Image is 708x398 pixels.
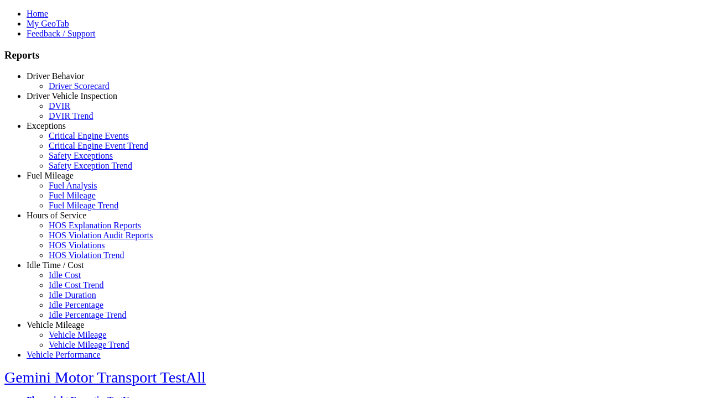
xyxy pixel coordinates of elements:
[27,320,84,329] a: Vehicle Mileage
[49,300,103,310] a: Idle Percentage
[49,231,153,240] a: HOS Violation Audit Reports
[49,161,132,170] a: Safety Exception Trend
[49,340,129,349] a: Vehicle Mileage Trend
[27,211,86,220] a: Hours of Service
[27,29,95,38] a: Feedback / Support
[49,270,81,280] a: Idle Cost
[49,151,113,160] a: Safety Exceptions
[49,240,105,250] a: HOS Violations
[49,280,104,290] a: Idle Cost Trend
[49,221,141,230] a: HOS Explanation Reports
[49,141,148,150] a: Critical Engine Event Trend
[49,181,97,190] a: Fuel Analysis
[4,49,704,61] h3: Reports
[27,9,48,18] a: Home
[27,260,84,270] a: Idle Time / Cost
[49,330,106,339] a: Vehicle Mileage
[49,250,124,260] a: HOS Violation Trend
[4,369,206,386] a: Gemini Motor Transport TestAll
[49,191,96,200] a: Fuel Mileage
[49,290,96,300] a: Idle Duration
[49,131,129,140] a: Critical Engine Events
[27,171,74,180] a: Fuel Mileage
[27,19,69,28] a: My GeoTab
[49,101,70,111] a: DVIR
[49,111,93,121] a: DVIR Trend
[27,91,117,101] a: Driver Vehicle Inspection
[49,201,118,210] a: Fuel Mileage Trend
[27,350,101,359] a: Vehicle Performance
[27,71,84,81] a: Driver Behavior
[27,121,66,130] a: Exceptions
[49,310,126,320] a: Idle Percentage Trend
[49,81,110,91] a: Driver Scorecard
